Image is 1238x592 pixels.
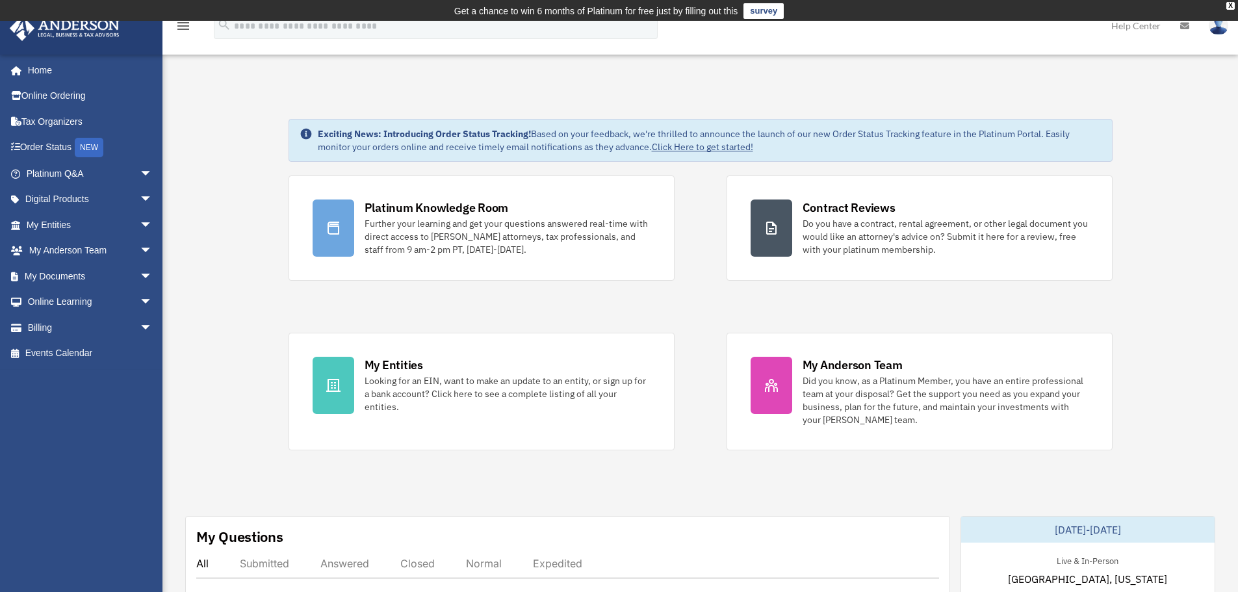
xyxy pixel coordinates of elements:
[743,3,784,19] a: survey
[9,289,172,315] a: Online Learningarrow_drop_down
[9,135,172,161] a: Order StatusNEW
[400,557,435,570] div: Closed
[289,333,675,450] a: My Entities Looking for an EIN, want to make an update to an entity, or sign up for a bank accoun...
[217,18,231,32] i: search
[140,161,166,187] span: arrow_drop_down
[727,333,1113,450] a: My Anderson Team Did you know, as a Platinum Member, you have an entire professional team at your...
[1046,553,1129,567] div: Live & In-Person
[320,557,369,570] div: Answered
[9,187,172,212] a: Digital Productsarrow_drop_down
[75,138,103,157] div: NEW
[652,141,753,153] a: Click Here to get started!
[175,23,191,34] a: menu
[1008,571,1167,587] span: [GEOGRAPHIC_DATA], [US_STATE]
[175,18,191,34] i: menu
[1226,2,1235,10] div: close
[318,127,1102,153] div: Based on your feedback, we're thrilled to announce the launch of our new Order Status Tracking fe...
[9,341,172,367] a: Events Calendar
[9,238,172,264] a: My Anderson Teamarrow_drop_down
[196,527,283,547] div: My Questions
[140,187,166,213] span: arrow_drop_down
[454,3,738,19] div: Get a chance to win 6 months of Platinum for free just by filling out this
[365,199,509,216] div: Platinum Knowledge Room
[365,357,423,373] div: My Entities
[140,315,166,341] span: arrow_drop_down
[9,161,172,187] a: Platinum Q&Aarrow_drop_down
[289,175,675,281] a: Platinum Knowledge Room Further your learning and get your questions answered real-time with dire...
[365,217,651,256] div: Further your learning and get your questions answered real-time with direct access to [PERSON_NAM...
[9,263,172,289] a: My Documentsarrow_drop_down
[466,557,502,570] div: Normal
[140,263,166,290] span: arrow_drop_down
[533,557,582,570] div: Expedited
[6,16,123,41] img: Anderson Advisors Platinum Portal
[9,315,172,341] a: Billingarrow_drop_down
[9,83,172,109] a: Online Ordering
[1209,16,1228,35] img: User Pic
[196,557,209,570] div: All
[9,212,172,238] a: My Entitiesarrow_drop_down
[727,175,1113,281] a: Contract Reviews Do you have a contract, rental agreement, or other legal document you would like...
[803,357,903,373] div: My Anderson Team
[803,374,1089,426] div: Did you know, as a Platinum Member, you have an entire professional team at your disposal? Get th...
[140,238,166,264] span: arrow_drop_down
[140,212,166,238] span: arrow_drop_down
[240,557,289,570] div: Submitted
[803,217,1089,256] div: Do you have a contract, rental agreement, or other legal document you would like an attorney's ad...
[318,128,531,140] strong: Exciting News: Introducing Order Status Tracking!
[803,199,896,216] div: Contract Reviews
[140,289,166,316] span: arrow_drop_down
[9,57,166,83] a: Home
[9,109,172,135] a: Tax Organizers
[365,374,651,413] div: Looking for an EIN, want to make an update to an entity, or sign up for a bank account? Click her...
[961,517,1215,543] div: [DATE]-[DATE]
